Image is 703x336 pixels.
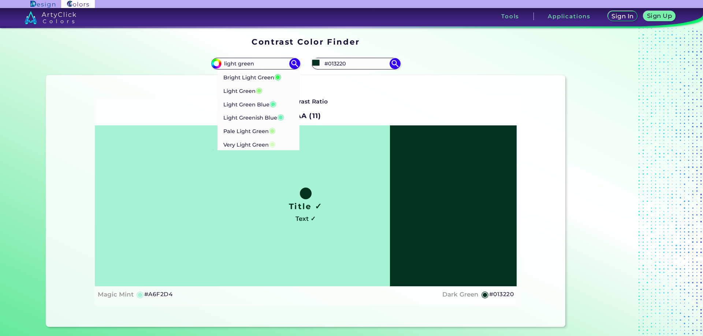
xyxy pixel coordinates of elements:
[322,58,390,68] input: type color 2..
[223,97,276,110] p: Light Green Blue
[284,98,328,105] strong: Contrast Ratio
[442,289,479,300] h4: Dark Green
[568,35,660,330] iframe: Advertisement
[223,124,276,137] p: Pale Light Green
[223,70,281,83] p: Bright Light Green
[223,137,276,151] p: Very Light Green
[277,112,284,121] span: ◉
[489,290,514,299] h5: #013220
[295,214,316,224] h4: Text ✓
[289,201,323,212] h1: Title ✓
[252,36,360,47] h1: Contrast Color Finder
[611,13,633,19] h5: Sign In
[222,58,290,68] input: type color 1..
[643,11,676,21] a: Sign Up
[256,85,263,95] span: ◉
[608,11,638,21] a: Sign In
[223,83,263,97] p: Light Green
[548,14,591,19] h3: Applications
[269,139,276,148] span: ◉
[98,289,134,300] h4: Magic Mint
[501,14,519,19] h3: Tools
[144,290,172,299] h5: #A6F2D4
[223,110,284,124] p: Light Greenish Blue
[287,108,325,124] h2: AAA (11)
[390,58,401,69] img: icon search
[289,58,300,69] img: icon search
[481,290,489,299] h5: ◉
[269,99,276,108] span: ◉
[269,125,276,135] span: ◉
[25,11,76,24] img: logo_artyclick_colors_white.svg
[30,1,55,8] img: ArtyClick Design logo
[274,72,281,81] span: ◉
[136,290,144,299] h5: ◉
[647,13,672,19] h5: Sign Up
